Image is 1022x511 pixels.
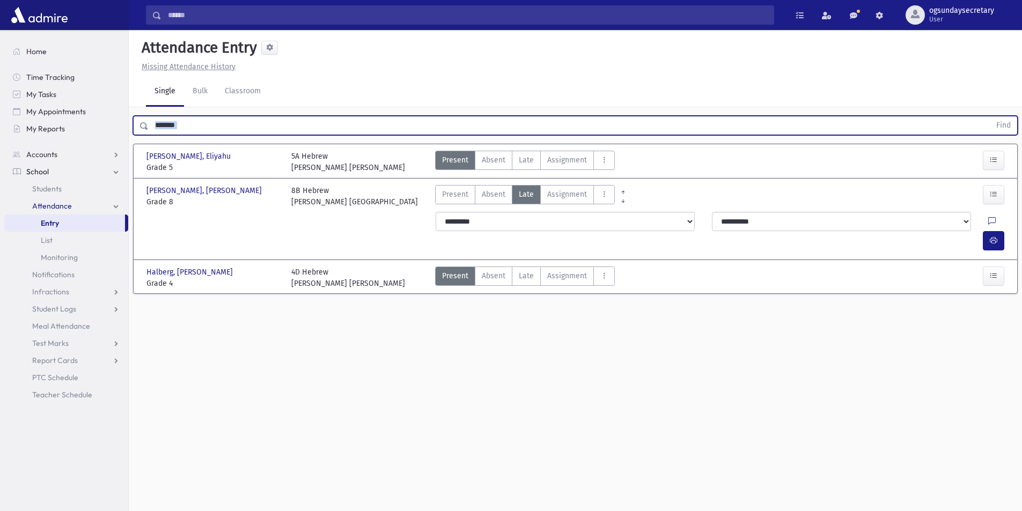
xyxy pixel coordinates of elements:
a: Single [146,77,184,107]
span: Grade 8 [146,196,281,208]
a: Classroom [216,77,269,107]
a: Attendance [4,197,128,214]
a: Entry [4,214,125,232]
div: AttTypes [435,185,615,208]
span: My Reports [26,124,65,134]
input: Search [161,5,774,25]
span: Late [519,189,534,200]
span: School [26,167,49,176]
a: Notifications [4,266,128,283]
span: ogsundaysecretary [929,6,994,15]
span: Student Logs [32,304,76,314]
a: Accounts [4,146,128,163]
a: My Appointments [4,103,128,120]
div: AttTypes [435,266,615,289]
a: Meal Attendance [4,317,128,335]
span: Grade 5 [146,162,281,173]
span: Teacher Schedule [32,390,92,399]
span: Report Cards [32,356,78,365]
a: School [4,163,128,180]
span: Present [442,270,468,282]
span: Home [26,47,47,56]
a: Time Tracking [4,69,128,86]
span: Accounts [26,150,57,159]
span: Halberg, [PERSON_NAME] [146,266,235,278]
span: My Tasks [26,90,56,99]
a: Bulk [184,77,216,107]
span: Time Tracking [26,72,75,82]
a: Students [4,180,128,197]
a: Monitoring [4,249,128,266]
span: Grade 4 [146,278,281,289]
a: Infractions [4,283,128,300]
span: Test Marks [32,338,69,348]
a: Teacher Schedule [4,386,128,403]
span: Students [32,184,62,194]
span: Notifications [32,270,75,279]
span: Present [442,154,468,166]
span: My Appointments [26,107,86,116]
div: 5A Hebrew [PERSON_NAME] [PERSON_NAME] [291,151,405,173]
a: Missing Attendance History [137,62,236,71]
a: PTC Schedule [4,369,128,386]
span: Assignment [547,270,587,282]
div: 8B Hebrew [PERSON_NAME] [GEOGRAPHIC_DATA] [291,185,418,208]
span: PTC Schedule [32,373,78,382]
u: Missing Attendance History [142,62,236,71]
div: 4D Hebrew [PERSON_NAME] [PERSON_NAME] [291,266,405,289]
h5: Attendance Entry [137,39,257,57]
div: AttTypes [435,151,615,173]
button: Find [990,116,1017,135]
a: My Reports [4,120,128,137]
a: List [4,232,128,249]
span: Entry [41,218,59,228]
img: AdmirePro [9,4,70,26]
a: My Tasks [4,86,128,103]
span: Present [442,189,468,200]
span: User [929,15,994,24]
a: Home [4,43,128,60]
span: List [41,235,53,245]
span: Assignment [547,189,587,200]
a: Report Cards [4,352,128,369]
span: Meal Attendance [32,321,90,331]
a: Test Marks [4,335,128,352]
span: Attendance [32,201,72,211]
span: Late [519,154,534,166]
span: Assignment [547,154,587,166]
span: Monitoring [41,253,78,262]
span: Absent [482,154,505,166]
span: Absent [482,189,505,200]
span: Absent [482,270,505,282]
span: [PERSON_NAME], Eliyahu [146,151,233,162]
a: Student Logs [4,300,128,317]
span: Infractions [32,287,69,297]
span: Late [519,270,534,282]
span: [PERSON_NAME], [PERSON_NAME] [146,185,264,196]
